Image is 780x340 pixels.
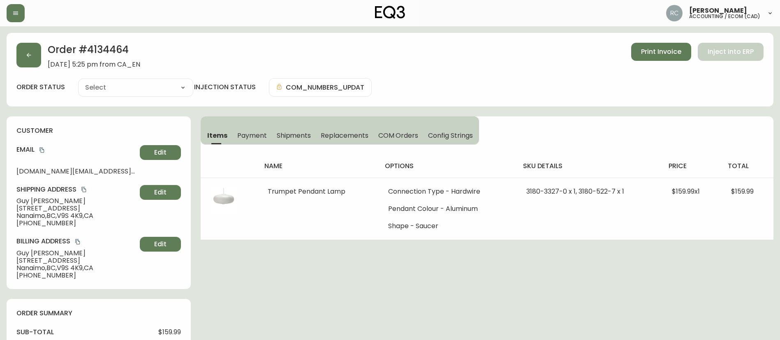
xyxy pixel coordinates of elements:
h4: injection status [194,83,256,92]
img: 49fea0d2-254a-4ca8-bf1e-229d8095df32Optional[trumpet-saucer-pendant-lamp].jpg [211,188,237,214]
button: Print Invoice [631,43,691,61]
h4: Billing Address [16,237,137,246]
button: Edit [140,237,181,252]
h4: sku details [523,162,655,171]
span: Nanaimo , BC , V9S 4K9 , CA [16,264,137,272]
span: [DATE] 5:25 pm from CA_EN [48,61,140,68]
span: COM Orders [378,131,419,140]
li: Pendant Colour - Aluminum [388,205,507,213]
span: $159.99 x 1 [672,187,700,196]
span: 3180-3327-0 x 1, 3180-522-7 x 1 [526,187,624,196]
li: Shape - Saucer [388,222,507,230]
button: copy [74,238,82,246]
button: copy [80,185,88,194]
h5: accounting / ecom (cad) [689,14,760,19]
span: Payment [237,131,267,140]
span: [PERSON_NAME] [689,7,747,14]
h4: customer [16,126,181,135]
span: $159.99 [731,187,754,196]
span: Shipments [277,131,311,140]
span: Items [207,131,227,140]
span: $159.99 [158,328,181,336]
span: [PHONE_NUMBER] [16,272,137,279]
h4: Shipping Address [16,185,137,194]
h4: options [385,162,510,171]
h4: Email [16,145,137,154]
span: Guy [PERSON_NAME] [16,197,137,205]
span: Trumpet Pendant Lamp [268,187,345,196]
h4: sub-total [16,328,54,337]
span: Edit [154,188,167,197]
h2: Order # 4134464 [48,43,140,61]
span: Nanaimo , BC , V9S 4K9 , CA [16,212,137,220]
span: [STREET_ADDRESS] [16,257,137,264]
button: copy [38,146,46,154]
span: [DOMAIN_NAME][EMAIL_ADDRESS][PERSON_NAME][DOMAIN_NAME] [16,168,137,175]
h4: price [669,162,714,171]
img: logo [375,6,405,19]
h4: name [264,162,372,171]
button: Edit [140,185,181,200]
span: Edit [154,148,167,157]
button: Edit [140,145,181,160]
span: [PHONE_NUMBER] [16,220,137,227]
h4: total [728,162,767,171]
h4: order summary [16,309,181,318]
span: Guy [PERSON_NAME] [16,250,137,257]
label: order status [16,83,65,92]
li: Connection Type - Hardwire [388,188,507,195]
span: Config Strings [428,131,472,140]
span: [STREET_ADDRESS] [16,205,137,212]
span: Replacements [321,131,368,140]
span: Print Invoice [641,47,681,56]
img: f4ba4e02bd060be8f1386e3ca455bd0e [666,5,683,21]
span: Edit [154,240,167,249]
